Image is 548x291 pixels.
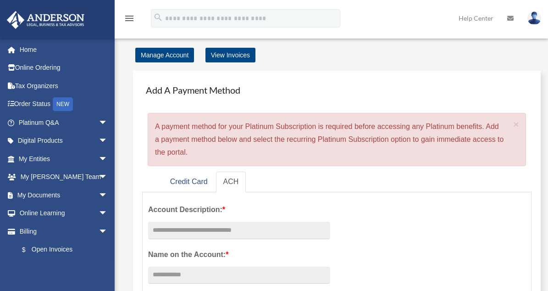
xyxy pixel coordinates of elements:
a: Digital Productsarrow_drop_down [6,132,122,150]
a: ACH [216,172,246,192]
label: Account Description: [148,203,330,216]
a: Platinum Q&Aarrow_drop_down [6,113,122,132]
a: My Documentsarrow_drop_down [6,186,122,204]
a: My Entitiesarrow_drop_down [6,150,122,168]
i: search [153,12,163,22]
span: $ [27,244,32,256]
a: $Open Invoices [13,241,122,259]
a: Home [6,40,122,59]
a: Billingarrow_drop_down [6,222,122,241]
label: Name on the Account: [148,248,330,261]
i: menu [124,13,135,24]
a: Online Ordering [6,59,122,77]
a: My [PERSON_NAME] Teamarrow_drop_down [6,168,122,186]
span: arrow_drop_down [99,186,117,205]
a: View Invoices [205,48,255,62]
a: Order StatusNEW [6,95,122,114]
img: User Pic [527,11,541,25]
span: arrow_drop_down [99,113,117,132]
span: arrow_drop_down [99,204,117,223]
span: arrow_drop_down [99,222,117,241]
span: arrow_drop_down [99,168,117,187]
span: arrow_drop_down [99,150,117,168]
h4: Add A Payment Method [142,80,531,100]
a: Manage Account [135,48,194,62]
div: A payment method for your Platinum Subscription is required before accessing any Platinum benefit... [148,113,526,166]
a: Credit Card [163,172,215,192]
span: × [513,119,519,129]
a: menu [124,16,135,24]
span: arrow_drop_down [99,132,117,151]
button: Close [513,119,519,129]
img: Anderson Advisors Platinum Portal [4,11,87,29]
div: NEW [53,97,73,111]
a: Past Invoices [13,259,122,277]
a: Tax Organizers [6,77,122,95]
a: Online Learningarrow_drop_down [6,204,122,223]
